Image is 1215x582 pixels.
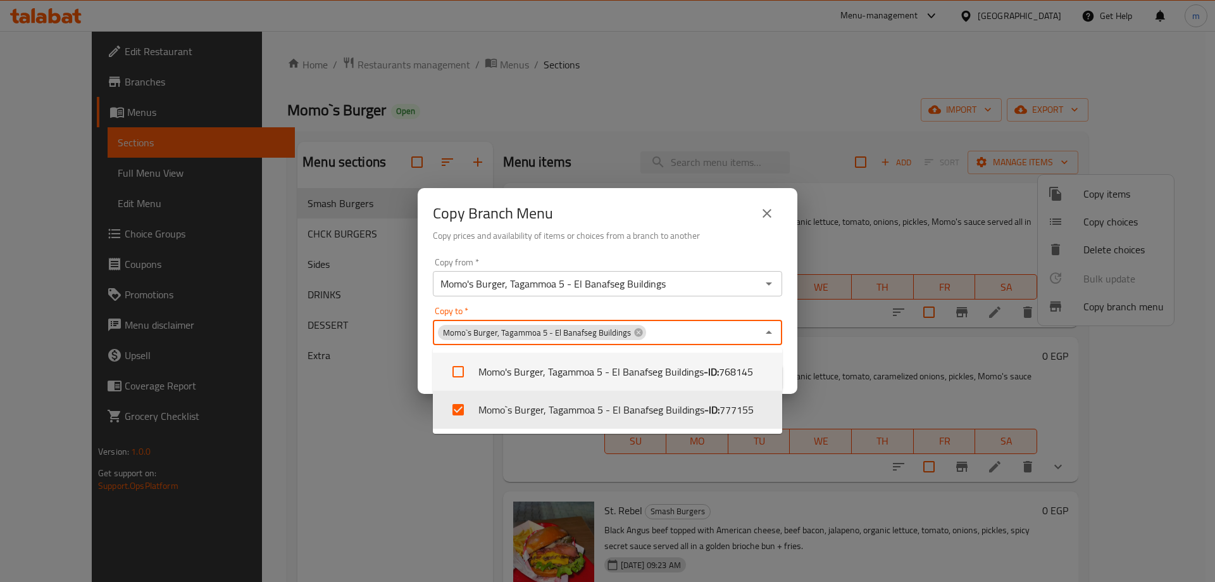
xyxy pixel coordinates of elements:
[720,402,754,417] span: 777155
[433,391,782,429] li: Momo`s Burger, Tagammoa 5 - El Banafseg Buildings
[433,353,782,391] li: Momo's Burger, Tagammoa 5 - El Banafseg Buildings
[433,229,782,243] h6: Copy prices and availability of items or choices from a branch to another
[760,324,778,341] button: Close
[760,275,778,293] button: Open
[704,364,719,379] b: - ID:
[438,327,636,339] span: Momo`s Burger, Tagammoa 5 - El Banafseg Buildings
[752,198,782,229] button: close
[704,402,720,417] b: - ID:
[719,364,753,379] span: 768145
[433,203,553,224] h2: Copy Branch Menu
[438,325,646,340] div: Momo`s Burger, Tagammoa 5 - El Banafseg Buildings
